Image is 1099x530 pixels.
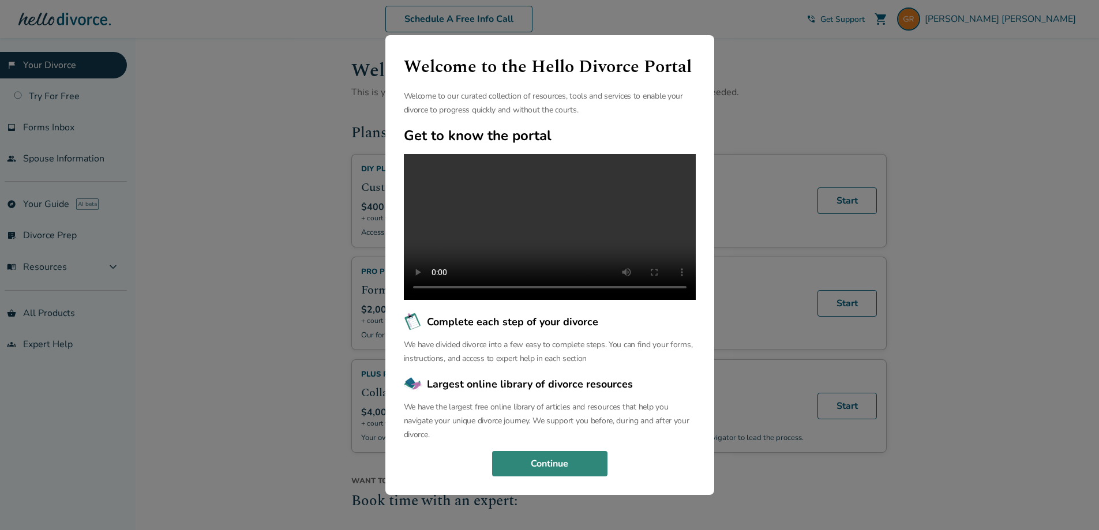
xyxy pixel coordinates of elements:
h1: Welcome to the Hello Divorce Portal [404,54,696,80]
img: Largest online library of divorce resources [404,375,422,393]
span: Complete each step of your divorce [427,314,598,329]
p: We have the largest free online library of articles and resources that help you navigate your uni... [404,400,696,442]
p: We have divided divorce into a few easy to complete steps. You can find your forms, instructions,... [404,338,696,366]
p: Welcome to our curated collection of resources, tools and services to enable your divorce to prog... [404,89,696,117]
span: Largest online library of divorce resources [427,377,633,392]
img: Complete each step of your divorce [404,313,422,331]
button: Continue [492,451,607,476]
h2: Get to know the portal [404,126,696,145]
